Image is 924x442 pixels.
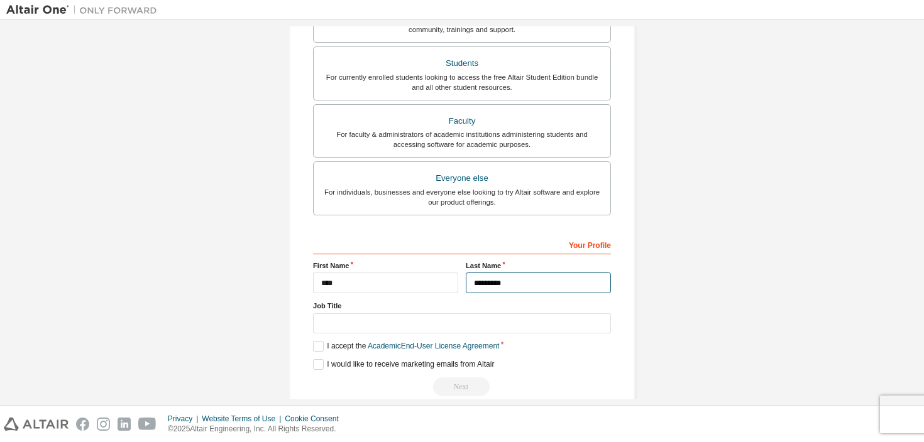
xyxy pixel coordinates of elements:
label: I accept the [313,341,499,352]
div: Website Terms of Use [202,414,285,424]
img: facebook.svg [76,418,89,431]
label: I would like to receive marketing emails from Altair [313,359,494,370]
label: Job Title [313,301,611,311]
img: Altair One [6,4,163,16]
img: linkedin.svg [118,418,131,431]
div: For individuals, businesses and everyone else looking to try Altair software and explore our prod... [321,187,603,207]
div: Faculty [321,112,603,130]
p: © 2025 Altair Engineering, Inc. All Rights Reserved. [168,424,346,434]
div: Students [321,55,603,72]
div: Read and acccept EULA to continue [313,377,611,396]
div: For faculty & administrators of academic institutions administering students and accessing softwa... [321,129,603,149]
img: altair_logo.svg [4,418,69,431]
div: For currently enrolled students looking to access the free Altair Student Edition bundle and all ... [321,72,603,92]
a: Academic End-User License Agreement [368,342,499,350]
img: youtube.svg [138,418,157,431]
div: Privacy [168,414,202,424]
div: Everyone else [321,170,603,187]
div: Your Profile [313,234,611,254]
label: Last Name [466,261,611,271]
div: Cookie Consent [285,414,346,424]
img: instagram.svg [97,418,110,431]
label: First Name [313,261,458,271]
